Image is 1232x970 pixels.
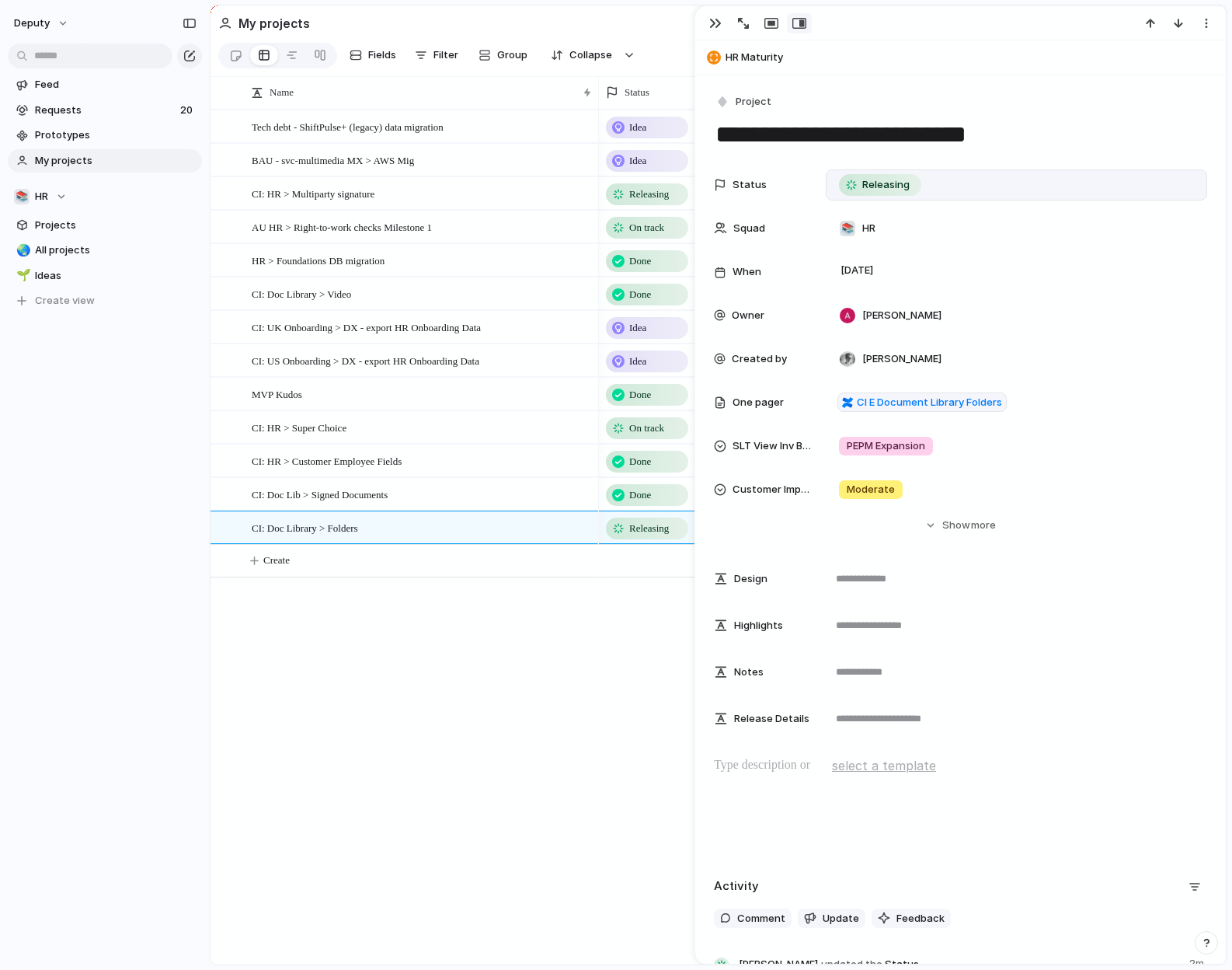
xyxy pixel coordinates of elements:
[497,47,527,63] span: Group
[35,103,176,118] span: Requests
[629,487,651,503] span: Done
[734,665,764,680] span: Notes
[252,251,385,269] span: HR > Foundations DB migration
[35,268,197,284] span: Ideas
[270,85,294,100] span: Name
[629,187,669,202] span: Releasing
[343,43,402,68] button: Fields
[629,420,664,436] span: On track
[8,73,202,96] a: Feed
[629,387,651,403] span: Done
[252,117,444,135] span: Tech debt - ShiftPulse+ (legacy) data migration
[629,354,646,369] span: Idea
[629,253,651,269] span: Done
[629,454,651,469] span: Done
[569,47,612,63] span: Collapse
[471,43,535,68] button: Group
[732,308,764,323] span: Owner
[862,221,875,236] span: HR
[8,99,202,122] a: Requests20
[734,571,767,587] span: Design
[872,909,951,929] button: Feedback
[35,293,95,309] span: Create view
[35,77,197,92] span: Feed
[252,418,346,436] span: CI: HR > Super Choice
[942,518,970,533] span: Show
[625,85,649,100] span: Status
[629,320,646,336] span: Idea
[857,395,1002,410] span: CI E Document Library Folders
[252,452,402,469] span: CI: HR > Customer Employee Fields
[896,911,945,926] span: Feedback
[8,214,202,237] a: Projects
[837,393,1007,413] a: CI E Document Library Folders
[252,351,479,369] span: CI: US Onboarding > DX - export HR Onboarding Data
[16,267,27,284] div: 🌱
[830,754,938,777] button: select a template
[629,287,651,302] span: Done
[16,242,27,260] div: 🌏
[832,756,936,775] span: select a template
[736,94,771,110] span: Project
[733,221,765,236] span: Squad
[35,218,197,233] span: Projects
[629,220,664,236] span: On track
[714,909,792,929] button: Comment
[840,221,855,236] div: 📚
[35,242,197,258] span: All projects
[35,189,48,204] span: HR
[35,127,197,143] span: Prototypes
[837,261,878,280] span: [DATE]
[14,189,30,204] div: 📚
[733,395,784,410] span: One pager
[252,485,388,503] span: CI: Doc Lib > Signed Documents
[252,385,302,403] span: MVP Kudos
[734,711,809,727] span: Release Details
[8,185,202,208] button: 📚HR
[8,289,202,312] button: Create view
[732,351,787,367] span: Created by
[726,50,1219,65] span: HR Maturity
[409,43,465,68] button: Filter
[252,184,374,202] span: CI: HR > Multiparty signature
[733,438,813,454] span: SLT View Inv Bucket
[629,120,646,135] span: Idea
[238,14,310,33] h2: My projects
[847,482,895,497] span: Moderate
[8,149,202,173] a: My projects
[8,124,202,147] a: Prototypes
[734,618,783,633] span: Highlights
[733,482,813,497] span: Customer Impact
[629,521,669,536] span: Releasing
[823,911,859,926] span: Update
[252,218,432,236] span: AU HR > Right-to-work checks Milestone 1
[180,103,196,118] span: 20
[14,242,30,258] button: 🌏
[714,511,1207,539] button: Showmore
[702,45,1219,70] button: HR Maturity
[14,16,50,31] span: deputy
[847,438,925,454] span: PEPM Expansion
[541,43,620,68] button: Collapse
[862,177,910,193] span: Releasing
[252,151,414,169] span: BAU - svc-multimedia MX > AWS Mig
[252,518,358,536] span: CI: Doc Library > Folders
[712,91,776,113] button: Project
[8,239,202,262] a: 🌏All projects
[252,284,351,302] span: CI: Doc Library > Video
[971,518,996,533] span: more
[862,308,941,323] span: [PERSON_NAME]
[629,153,646,169] span: Idea
[252,318,481,336] span: CI: UK Onboarding > DX - export HR Onboarding Data
[14,268,30,284] button: 🌱
[8,264,202,288] a: 🌱Ideas
[433,47,458,63] span: Filter
[737,911,785,926] span: Comment
[798,909,865,929] button: Update
[35,153,197,169] span: My projects
[714,878,759,895] h2: Activity
[733,264,761,280] span: When
[862,351,941,367] span: [PERSON_NAME]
